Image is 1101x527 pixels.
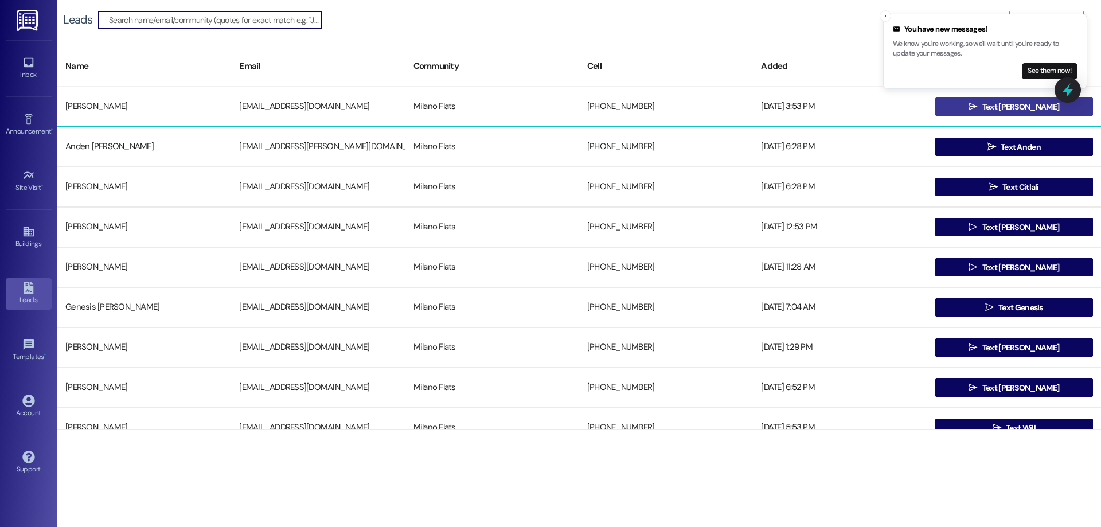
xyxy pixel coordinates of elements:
[893,39,1077,59] p: We know you're working, so we'll wait until you're ready to update your messages.
[231,416,405,439] div: [EMAIL_ADDRESS][DOMAIN_NAME]
[57,95,231,118] div: [PERSON_NAME]
[231,376,405,399] div: [EMAIL_ADDRESS][DOMAIN_NAME]
[57,256,231,279] div: [PERSON_NAME]
[579,95,753,118] div: [PHONE_NUMBER]
[579,135,753,158] div: [PHONE_NUMBER]
[1022,63,1077,79] button: See them now!
[969,102,977,111] i: 
[57,416,231,439] div: [PERSON_NAME]
[998,302,1043,314] span: Text Genesis
[579,336,753,359] div: [PHONE_NUMBER]
[1006,422,1036,434] span: Text Will
[231,296,405,319] div: [EMAIL_ADDRESS][DOMAIN_NAME]
[935,138,1093,156] button: Text Anden
[935,338,1093,357] button: Text [PERSON_NAME]
[753,175,927,198] div: [DATE] 6:28 PM
[579,416,753,439] div: [PHONE_NUMBER]
[753,376,927,399] div: [DATE] 6:52 PM
[987,142,996,151] i: 
[6,222,52,253] a: Buildings
[982,261,1059,274] span: Text [PERSON_NAME]
[1002,181,1039,193] span: Text Citlali
[753,135,927,158] div: [DATE] 6:28 PM
[6,278,52,309] a: Leads
[231,95,405,118] div: [EMAIL_ADDRESS][DOMAIN_NAME]
[985,303,994,312] i: 
[579,256,753,279] div: [PHONE_NUMBER]
[935,419,1093,437] button: Text Will
[57,52,231,80] div: Name
[753,296,927,319] div: [DATE] 7:04 AM
[753,416,927,439] div: [DATE] 5:53 PM
[753,95,927,118] div: [DATE] 3:53 PM
[935,218,1093,236] button: Text [PERSON_NAME]
[579,296,753,319] div: [PHONE_NUMBER]
[57,175,231,198] div: [PERSON_NAME]
[935,298,1093,317] button: Text Genesis
[935,258,1093,276] button: Text [PERSON_NAME]
[17,10,40,31] img: ResiDesk Logo
[405,296,579,319] div: Milano Flats
[63,14,92,26] div: Leads
[982,221,1059,233] span: Text [PERSON_NAME]
[405,52,579,80] div: Community
[969,383,977,392] i: 
[405,416,579,439] div: Milano Flats
[405,175,579,198] div: Milano Flats
[405,376,579,399] div: Milano Flats
[935,97,1093,116] button: Text [PERSON_NAME]
[969,222,977,232] i: 
[935,178,1093,196] button: Text Citlali
[6,166,52,197] a: Site Visit •
[57,216,231,239] div: [PERSON_NAME]
[231,52,405,80] div: Email
[57,296,231,319] div: Genesis [PERSON_NAME]
[982,101,1059,113] span: Text [PERSON_NAME]
[57,376,231,399] div: [PERSON_NAME]
[405,256,579,279] div: Milano Flats
[880,10,891,22] button: Close toast
[969,343,977,352] i: 
[231,216,405,239] div: [EMAIL_ADDRESS][DOMAIN_NAME]
[753,216,927,239] div: [DATE] 12:53 PM
[6,447,52,478] a: Support
[57,135,231,158] div: Anden [PERSON_NAME]
[579,52,753,80] div: Cell
[6,335,52,366] a: Templates •
[231,135,405,158] div: [EMAIL_ADDRESS][PERSON_NAME][DOMAIN_NAME]
[989,182,998,192] i: 
[51,126,53,134] span: •
[969,263,977,272] i: 
[935,378,1093,397] button: Text [PERSON_NAME]
[893,24,1077,35] div: You have new messages!
[109,12,321,28] input: Search name/email/community (quotes for exact match e.g. "John Smith")
[44,351,46,359] span: •
[579,216,753,239] div: [PHONE_NUMBER]
[41,182,43,190] span: •
[579,376,753,399] div: [PHONE_NUMBER]
[6,391,52,422] a: Account
[753,336,927,359] div: [DATE] 1:29 PM
[405,135,579,158] div: Milano Flats
[231,336,405,359] div: [EMAIL_ADDRESS][DOMAIN_NAME]
[1001,141,1041,153] span: Text Anden
[993,423,1001,432] i: 
[579,175,753,198] div: [PHONE_NUMBER]
[231,175,405,198] div: [EMAIL_ADDRESS][DOMAIN_NAME]
[753,256,927,279] div: [DATE] 11:28 AM
[753,52,927,80] div: Added
[405,216,579,239] div: Milano Flats
[405,336,579,359] div: Milano Flats
[982,342,1059,354] span: Text [PERSON_NAME]
[6,53,52,84] a: Inbox
[57,336,231,359] div: [PERSON_NAME]
[231,256,405,279] div: [EMAIL_ADDRESS][DOMAIN_NAME]
[405,95,579,118] div: Milano Flats
[982,382,1059,394] span: Text [PERSON_NAME]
